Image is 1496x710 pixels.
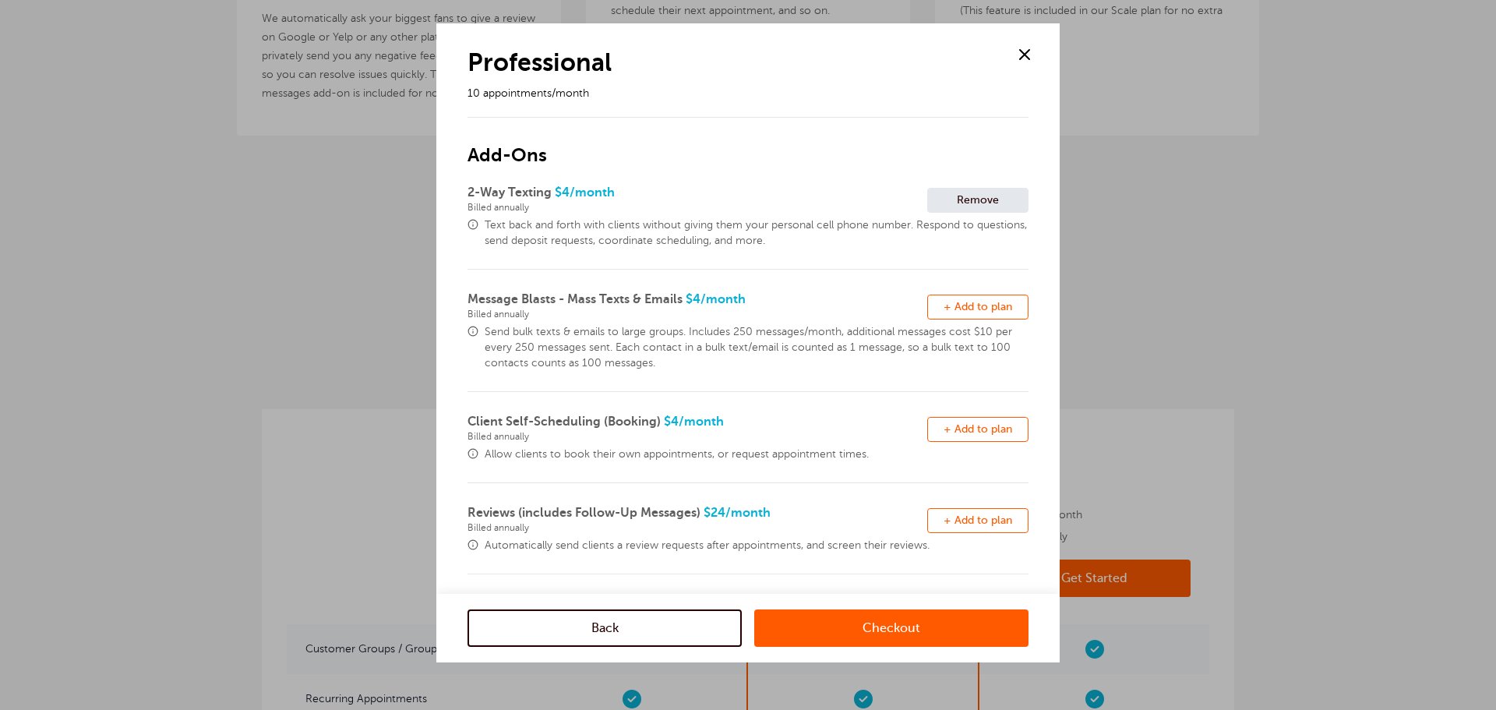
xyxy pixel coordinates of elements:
[467,292,683,306] span: Message Blasts - Mass Texts & Emails
[485,538,1028,553] span: Automatically send clients a review requests after appointments, and screen their reviews.
[927,188,1028,213] button: Remove
[927,417,1028,442] button: + Add to plan
[467,415,661,429] span: Client Self-Scheduling (Booking)
[467,185,552,200] span: 2-Way Texting
[467,47,993,78] h1: Professional
[467,202,927,213] span: Billed annually
[485,217,1028,249] span: Text back and forth with clients without giving them your personal cell phone number. Respond to ...
[957,194,999,206] span: Remove
[467,506,700,520] span: Reviews (includes Follow-Up Messages)
[944,423,1012,435] span: + Add to plan
[570,185,615,200] span: /month
[927,508,1028,533] button: + Add to plan
[725,506,771,520] span: /month
[467,431,927,442] span: Billed annually
[467,522,927,533] span: Billed annually
[467,609,742,647] a: Back
[927,295,1028,320] button: + Add to plan
[754,609,1028,647] a: Checkout
[700,292,746,306] span: /month
[944,514,1012,526] span: + Add to plan
[467,86,993,101] p: 10 appointments/month
[485,447,1028,462] span: Allow clients to book their own appointments, or request appointment times.
[467,309,927,320] span: Billed annually
[944,301,1012,313] span: + Add to plan
[467,415,927,442] span: $4
[485,324,1028,371] span: Send bulk texts & emails to large groups. Includes 250 messages/month, additional messages cost $...
[467,117,1028,168] h2: Add-Ons
[679,415,724,429] span: /month
[467,292,927,320] span: $4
